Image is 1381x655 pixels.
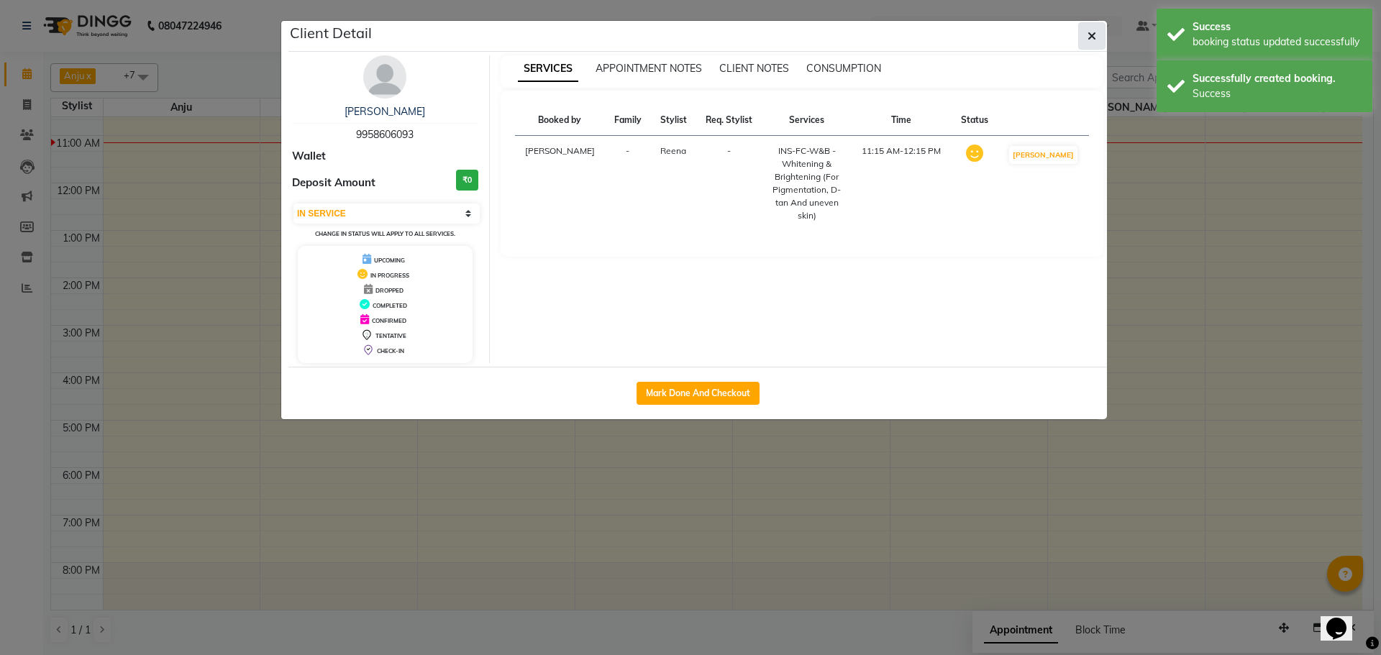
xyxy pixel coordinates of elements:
div: INS-FC-W&B - Whitening & Brightening (For Pigmentation, D-tan And uneven skin) [771,145,843,222]
span: Reena [660,145,686,156]
button: [PERSON_NAME] [1009,146,1077,164]
div: Success [1193,19,1362,35]
span: APPOINTMENT NOTES [596,62,702,75]
span: COMPLETED [373,302,407,309]
span: CLIENT NOTES [719,62,789,75]
span: TENTATIVE [375,332,406,339]
h5: Client Detail [290,22,372,44]
div: Successfully created booking. [1193,71,1362,86]
iframe: chat widget [1321,597,1367,641]
span: CHECK-IN [377,347,404,354]
th: Family [605,105,651,136]
small: Change in status will apply to all services. [315,230,455,237]
td: - [696,136,762,232]
span: Wallet [292,148,326,165]
th: Stylist [651,105,696,136]
h3: ₹0 [456,170,478,191]
th: Booked by [515,105,605,136]
span: 9958606093 [356,128,414,141]
th: Time [852,105,952,136]
span: CONFIRMED [372,317,406,324]
span: DROPPED [375,287,404,294]
span: SERVICES [518,56,578,82]
span: CONSUMPTION [806,62,881,75]
a: [PERSON_NAME] [345,105,425,118]
th: Services [762,105,852,136]
span: Deposit Amount [292,175,375,191]
button: Mark Done And Checkout [637,382,760,405]
div: Success [1193,86,1362,101]
span: UPCOMING [374,257,405,264]
img: avatar [363,55,406,99]
th: Req. Stylist [696,105,762,136]
div: booking status updated successfully [1193,35,1362,50]
td: - [605,136,651,232]
span: IN PROGRESS [370,272,409,279]
th: Status [952,105,998,136]
td: 11:15 AM-12:15 PM [852,136,952,232]
td: [PERSON_NAME] [515,136,605,232]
